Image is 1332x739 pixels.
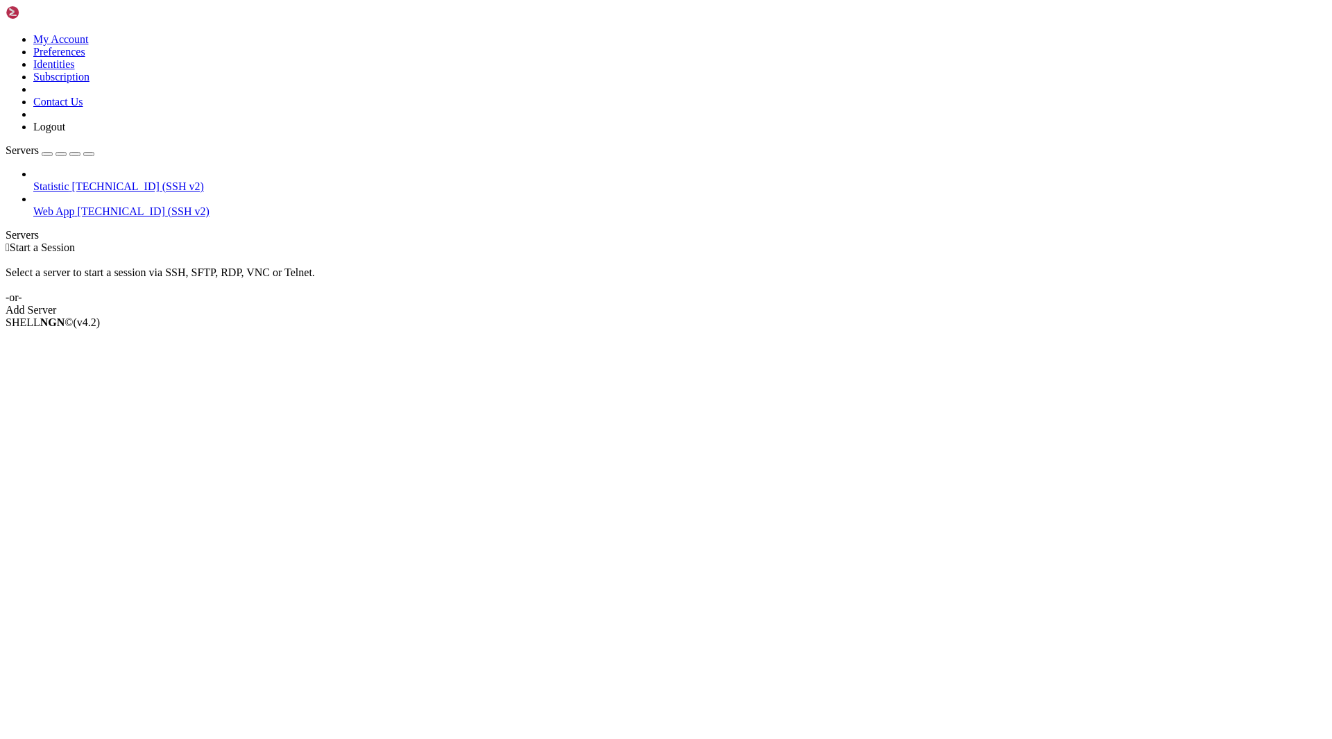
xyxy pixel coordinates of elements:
[33,121,65,133] a: Logout
[6,6,85,19] img: Shellngn
[33,180,69,192] span: Statistic
[33,58,75,70] a: Identities
[33,33,89,45] a: My Account
[33,180,1326,193] a: Statistic [TECHNICAL_ID] (SSH v2)
[33,168,1326,193] li: Statistic [TECHNICAL_ID] (SSH v2)
[78,205,210,217] span: [TECHNICAL_ID] (SSH v2)
[6,144,94,156] a: Servers
[33,96,83,108] a: Contact Us
[6,229,1326,241] div: Servers
[40,316,65,328] b: NGN
[6,254,1326,304] div: Select a server to start a session via SSH, SFTP, RDP, VNC or Telnet. -or-
[33,193,1326,218] li: Web App [TECHNICAL_ID] (SSH v2)
[6,241,10,253] span: 
[74,316,101,328] span: 4.2.0
[33,71,89,83] a: Subscription
[72,180,204,192] span: [TECHNICAL_ID] (SSH v2)
[33,205,1326,218] a: Web App [TECHNICAL_ID] (SSH v2)
[10,241,75,253] span: Start a Session
[33,46,85,58] a: Preferences
[33,205,75,217] span: Web App
[6,316,100,328] span: SHELL ©
[6,144,39,156] span: Servers
[6,304,1326,316] div: Add Server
